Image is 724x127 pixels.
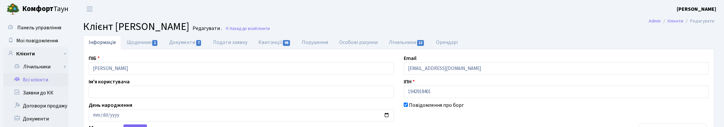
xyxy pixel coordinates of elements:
a: [PERSON_NAME] [677,5,716,13]
span: Панель управління [17,24,61,31]
img: logo.png [7,3,20,16]
a: Інформація [83,35,121,49]
a: Панель управління [3,21,68,34]
a: Клієнти [668,18,683,24]
li: Редагувати [683,18,714,25]
a: Всі клієнти [3,73,68,86]
a: Договори продажу [3,99,68,112]
label: ПІБ [89,54,100,62]
a: Клієнти [3,47,68,60]
a: Квитанції [253,35,296,49]
a: Admin [649,18,661,24]
a: Орендарі [430,35,463,49]
a: Документи [164,35,207,49]
span: 1 [152,40,157,46]
label: Email [404,54,416,62]
nav: breadcrumb [639,14,724,28]
small: Редагувати . [191,25,222,32]
span: Клієнти [255,25,270,32]
a: Порушення [296,35,334,49]
b: Комфорт [22,4,53,14]
label: Ім'я користувача [89,78,130,86]
a: Документи [3,112,68,125]
span: 98 [283,40,290,46]
label: Повідомлення про борг [409,101,464,109]
a: Подати заявку [208,35,253,49]
label: День народження [89,101,132,109]
a: Лічильники [383,35,430,49]
span: 7 [196,40,201,46]
a: Лічильники [7,60,68,73]
span: Клієнт [PERSON_NAME] [83,19,189,34]
b: [PERSON_NAME] [677,6,716,13]
button: Переключити навігацію [81,4,98,14]
span: 12 [417,40,424,46]
a: Заявки до КК [3,86,68,99]
span: Мої повідомлення [16,37,58,44]
span: Таун [22,4,68,15]
a: Мої повідомлення [3,34,68,47]
a: Назад до всіхКлієнти [225,25,270,32]
label: ІПН [404,78,415,86]
a: Щоденник [121,35,164,49]
a: Особові рахунки [334,35,383,49]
